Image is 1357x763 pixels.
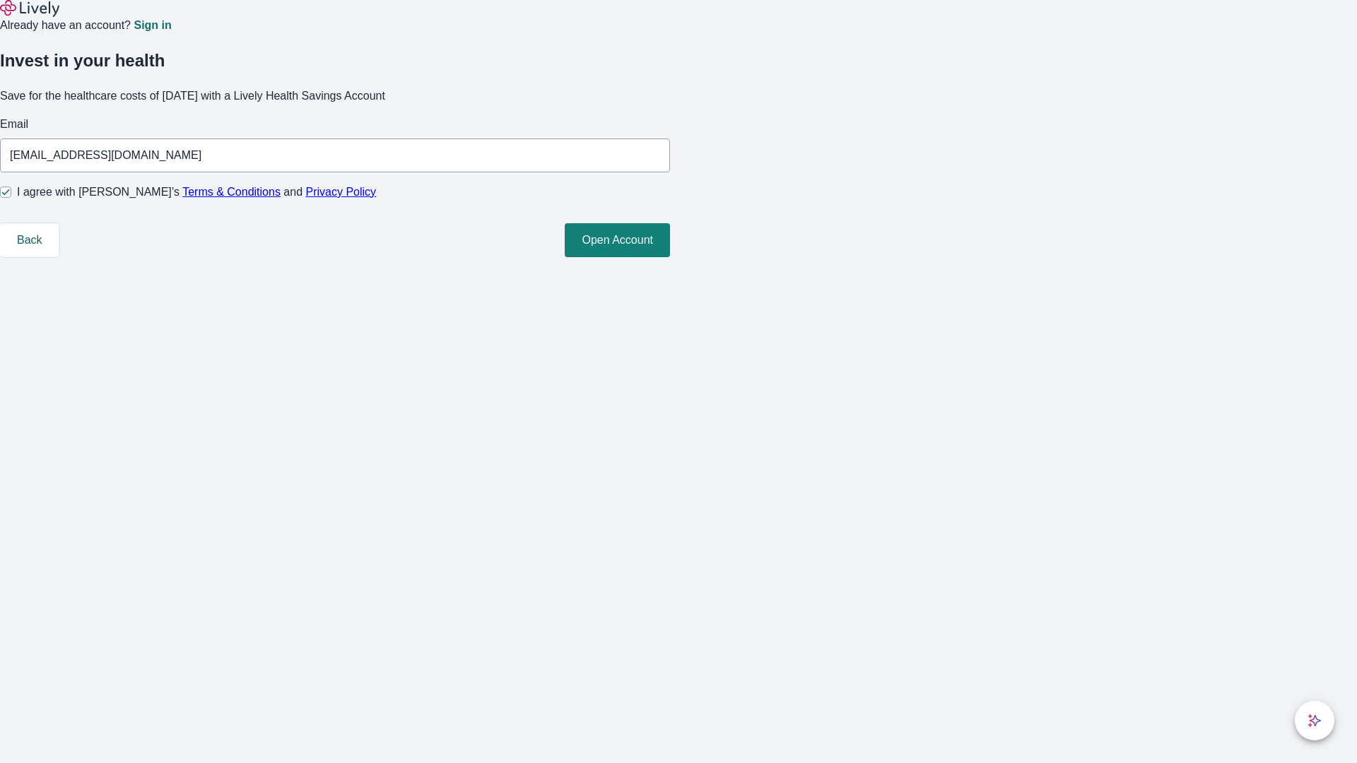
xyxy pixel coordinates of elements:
button: Open Account [565,223,670,257]
a: Sign in [134,20,171,31]
svg: Lively AI Assistant [1308,714,1322,728]
a: Privacy Policy [306,186,377,198]
a: Terms & Conditions [182,186,281,198]
span: I agree with [PERSON_NAME]’s and [17,184,376,201]
button: chat [1295,701,1334,740]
